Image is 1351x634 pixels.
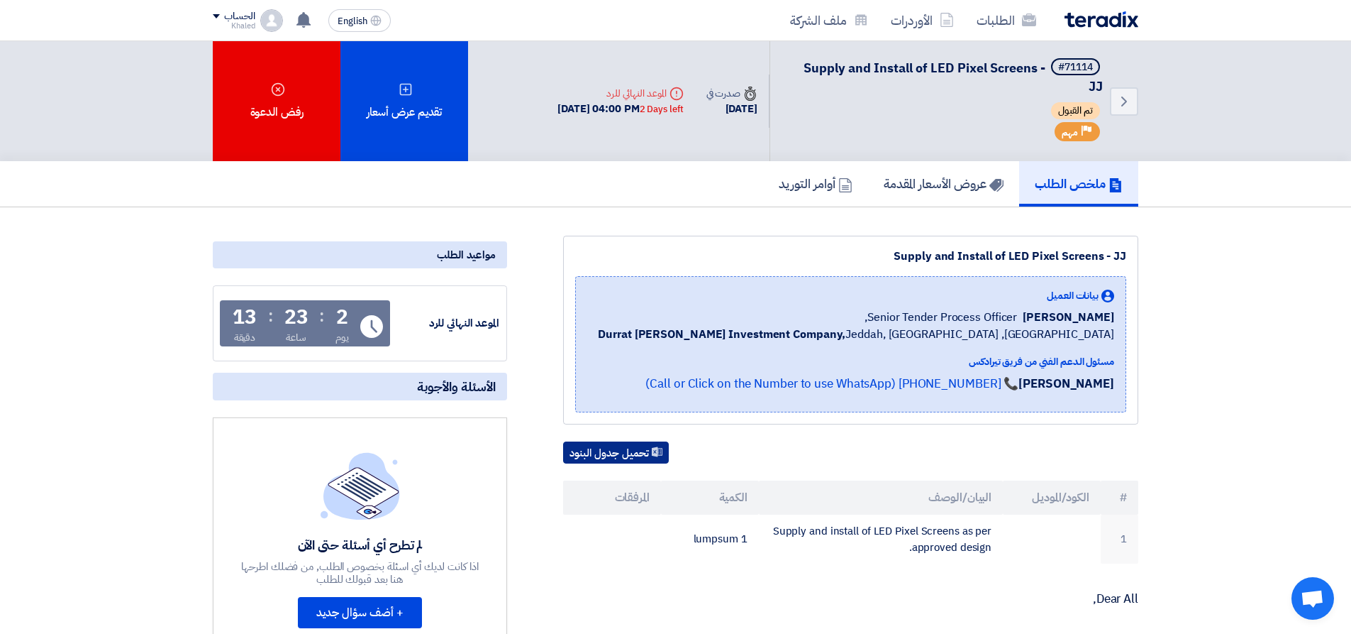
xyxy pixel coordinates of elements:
[393,315,499,332] div: الموعد النهائي للرد
[321,452,400,519] img: empty_state_list.svg
[417,378,496,395] span: الأسئلة والأجوبة
[340,41,468,161] div: تقديم عرض أسعار
[1035,175,1123,192] h5: ملخص الطلب
[286,330,306,345] div: ساعة
[965,4,1047,37] a: الطلبات
[1018,375,1114,393] strong: [PERSON_NAME]
[1064,11,1138,28] img: Teradix logo
[213,241,507,268] div: مواعيد الطلب
[233,307,257,327] div: 13
[787,58,1103,95] h5: Supply and Install of LED Pixel Screens - JJ
[240,537,481,553] div: لم تطرح أي أسئلة حتى الآن
[213,41,340,161] div: رفض الدعوة
[234,330,256,345] div: دقيقة
[557,101,683,117] div: [DATE] 04:00 PM
[598,354,1114,369] div: مسئول الدعم الفني من فريق تيرادكس
[706,86,757,101] div: صدرت في
[335,330,349,345] div: يوم
[598,326,845,343] b: Durrat [PERSON_NAME] Investment Company,
[645,375,1018,393] a: 📞 [PHONE_NUMBER] (Call or Click on the Number to use WhatsApp)
[763,161,868,207] a: أوامر التوريد
[1101,481,1138,515] th: #
[868,161,1019,207] a: عروض الأسعار المقدمة
[338,16,367,26] span: English
[661,481,759,515] th: الكمية
[759,481,1003,515] th: البيان/الوصف
[879,4,965,37] a: الأوردرات
[598,326,1114,343] span: Jeddah, [GEOGRAPHIC_DATA] ,[GEOGRAPHIC_DATA]
[213,22,255,30] div: Khaled
[1101,515,1138,564] td: 1
[1062,126,1078,139] span: مهم
[240,560,481,586] div: اذا كانت لديك أي اسئلة بخصوص الطلب, من فضلك اطرحها هنا بعد قبولك للطلب
[260,9,283,32] img: profile_test.png
[224,11,255,23] div: الحساب
[1058,62,1093,72] div: #71114
[319,303,324,329] div: :
[1003,481,1101,515] th: الكود/الموديل
[268,303,273,329] div: :
[804,58,1103,96] span: Supply and Install of LED Pixel Screens - JJ
[563,481,661,515] th: المرفقات
[884,175,1003,192] h5: عروض الأسعار المقدمة
[336,307,348,327] div: 2
[1019,161,1138,207] a: ملخص الطلب
[779,175,852,192] h5: أوامر التوريد
[298,597,422,628] button: + أضف سؤال جديد
[661,515,759,564] td: 1 lumpsum
[706,101,757,117] div: [DATE]
[1023,309,1114,326] span: [PERSON_NAME]
[563,592,1138,606] p: Dear All,
[1051,102,1100,119] span: تم القبول
[1047,288,1099,303] span: بيانات العميل
[575,248,1126,265] div: Supply and Install of LED Pixel Screens - JJ
[328,9,391,32] button: English
[563,442,669,464] button: تحميل جدول البنود
[284,307,308,327] div: 23
[640,102,684,116] div: 2 Days left
[1291,577,1334,620] a: Open chat
[864,309,1017,326] span: Senior Tender Process Officer,
[557,86,683,101] div: الموعد النهائي للرد
[759,515,1003,564] td: Supply and install of LED Pixel Screens as per approved design.
[779,4,879,37] a: ملف الشركة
